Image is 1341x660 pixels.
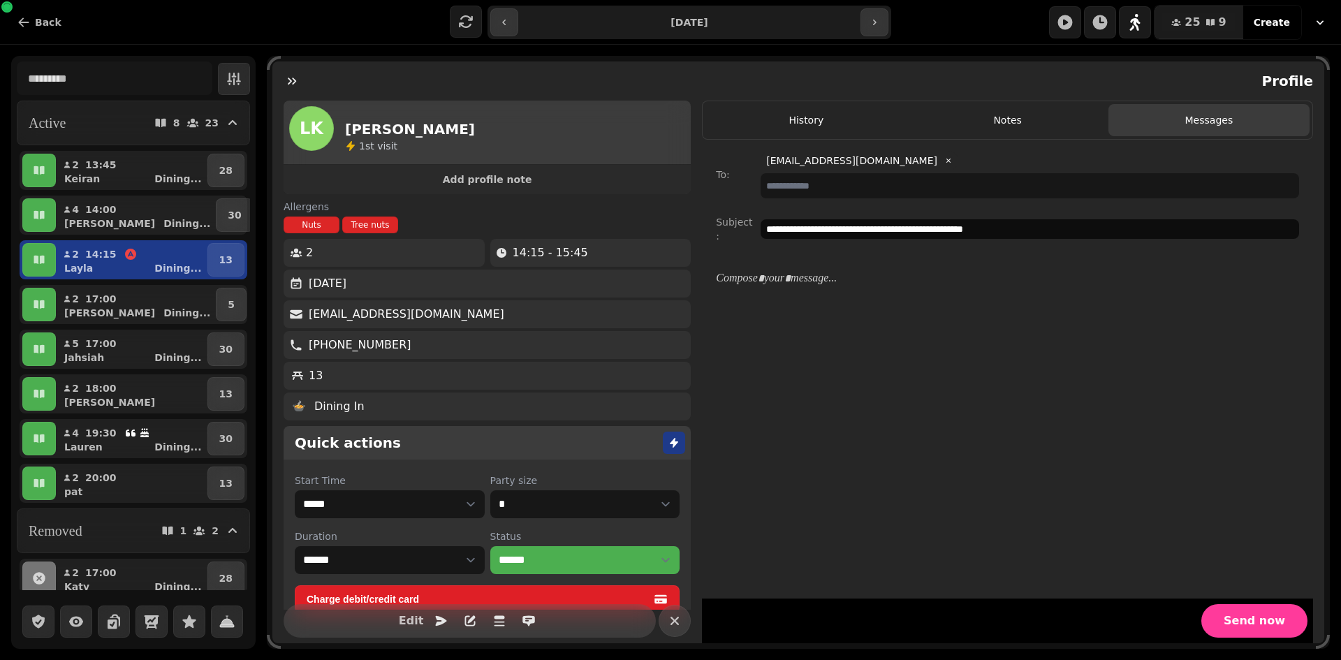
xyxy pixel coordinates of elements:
p: 4 [71,203,80,217]
button: 30 [216,198,253,232]
p: Dining In [314,398,365,415]
span: LK [300,120,323,137]
label: Status [490,529,680,543]
p: Dining ... [154,261,201,275]
p: 8 [173,118,180,128]
p: 30 [219,342,233,356]
h2: Profile [1256,71,1313,91]
p: Dining ... [163,217,210,230]
button: 13 [207,377,244,411]
span: [EMAIL_ADDRESS][DOMAIN_NAME] [766,154,937,168]
span: Create [1254,17,1290,27]
p: Layla [64,261,93,275]
span: st [365,140,377,152]
span: Back [35,17,61,27]
p: pat [64,485,82,499]
p: Tree nuts [351,219,390,230]
p: 14:15 - 15:45 [513,244,588,261]
button: 13 [207,243,244,277]
span: 25 [1185,17,1200,28]
p: Dining ... [154,172,201,186]
p: [PERSON_NAME] [64,217,155,230]
button: 218:00[PERSON_NAME] [59,377,205,411]
button: Active823 [17,101,250,145]
button: Edit [397,607,425,635]
p: 2 [71,292,80,306]
button: 30 [207,332,244,366]
button: Removed12 [17,508,250,553]
p: 17:00 [85,337,117,351]
h2: [PERSON_NAME] [345,119,475,139]
label: Allergens [284,200,691,214]
p: 28 [219,571,233,585]
p: 1 [180,526,187,536]
button: Charge debit/credit card [295,585,680,613]
p: [PERSON_NAME] [64,395,155,409]
button: History [705,104,907,136]
p: Katy [64,580,89,594]
p: 14:15 [85,247,117,261]
p: Dining ... [154,351,201,365]
p: 13 [219,253,233,267]
button: 414:00[PERSON_NAME]Dining... [59,198,213,232]
button: Create [1243,6,1301,39]
p: 13 [309,367,323,384]
p: [DATE] [309,275,346,292]
p: [PERSON_NAME] [64,306,155,320]
button: 217:00[PERSON_NAME]Dining... [59,288,213,321]
h2: Quick actions [295,433,401,453]
p: 13 [219,387,233,401]
p: Dining ... [154,440,201,454]
button: Notes [907,104,1108,136]
button: 517:00JahsiahDining... [59,332,205,366]
span: 1 [359,140,365,152]
p: 2 [71,566,80,580]
button: 30 [207,422,244,455]
span: Add profile note [300,175,674,184]
p: 2 [71,471,80,485]
span: Send now [1224,615,1285,626]
label: Subject: [716,215,755,243]
p: 13 [219,476,233,490]
button: 220:00pat [59,467,205,500]
button: 213:45KeiranDining... [59,154,205,187]
p: 4 [71,426,80,440]
span: Edit [403,615,420,626]
button: Send now [1201,604,1307,638]
p: 2 [212,526,219,536]
h2: Removed [29,521,82,541]
label: Party size [490,474,680,487]
p: 13:45 [85,158,117,172]
span: 9 [1219,17,1226,28]
button: 419:30LaurenDining... [59,422,205,455]
button: Add profile note [289,170,685,189]
p: 🍲 [292,398,306,415]
p: visit [359,139,397,153]
p: Keiran [64,172,100,186]
p: 19:30 [85,426,117,440]
p: 2 [71,158,80,172]
p: 2 [306,244,313,261]
p: 5 [71,337,80,351]
p: [PHONE_NUMBER] [309,337,411,353]
button: 5 [216,288,247,321]
p: 17:00 [85,566,117,580]
label: Duration [295,529,485,543]
p: 20:00 [85,471,117,485]
p: 28 [219,163,233,177]
p: Nuts [302,219,321,230]
p: 2 [71,381,80,395]
p: Lauren [64,440,103,454]
p: 17:00 [85,292,117,306]
p: 18:00 [85,381,117,395]
p: 2 [71,247,80,261]
button: 214:15LaylaDining... [59,243,205,277]
button: Messages [1108,104,1310,136]
p: [EMAIL_ADDRESS][DOMAIN_NAME] [309,306,504,323]
p: 14:00 [85,203,117,217]
span: Charge debit/credit card [307,594,651,604]
p: 23 [205,118,219,128]
button: 217:00KatyDining... [59,562,205,595]
p: 30 [228,208,241,222]
button: 28 [207,562,244,595]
